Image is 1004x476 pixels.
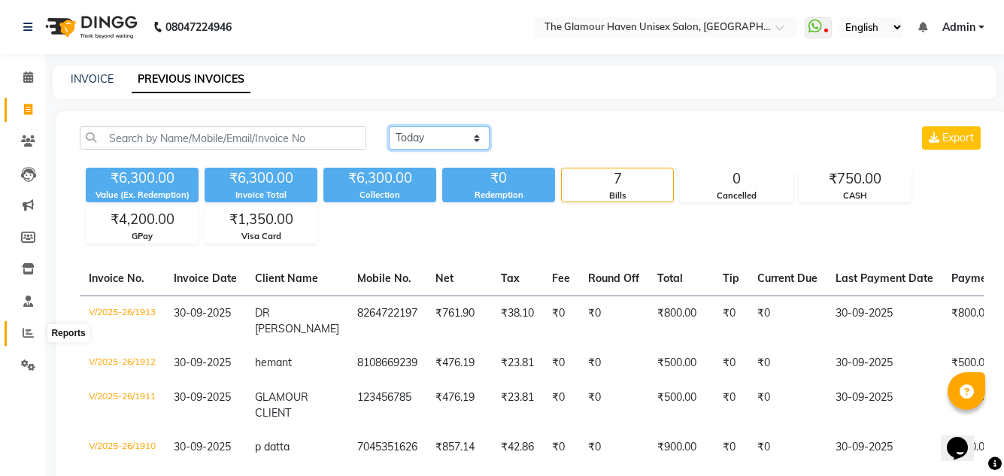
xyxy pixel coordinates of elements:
span: Current Due [757,271,817,285]
td: ₹476.19 [426,346,492,380]
td: ₹38.10 [492,296,543,346]
td: ₹0 [714,380,748,430]
div: 0 [681,168,792,189]
td: ₹0 [543,380,579,430]
img: logo [38,6,141,48]
td: 7045351626 [348,430,426,465]
td: ₹0 [748,346,827,380]
td: ₹0 [748,380,827,430]
td: ₹0 [543,346,579,380]
td: ₹761.90 [426,296,492,346]
span: 30-09-2025 [174,306,231,320]
div: ₹4,200.00 [86,209,198,230]
td: 30-09-2025 [827,380,942,430]
button: Export [922,126,981,150]
td: ₹23.81 [492,346,543,380]
div: Reports [47,324,89,342]
span: Total [657,271,683,285]
span: Fee [552,271,570,285]
div: Value (Ex. Redemption) [86,189,199,202]
td: ₹0 [714,430,748,465]
div: ₹1,350.00 [205,209,317,230]
td: ₹42.86 [492,430,543,465]
b: 08047224946 [165,6,232,48]
td: ₹857.14 [426,430,492,465]
span: Invoice No. [89,271,144,285]
div: CASH [799,189,911,202]
td: ₹0 [579,296,648,346]
td: ₹0 [579,346,648,380]
td: ₹476.19 [426,380,492,430]
div: 7 [562,168,673,189]
div: Invoice Total [205,189,317,202]
span: Mobile No. [357,271,411,285]
td: ₹0 [579,380,648,430]
div: ₹6,300.00 [323,168,436,189]
td: ₹500.00 [648,346,714,380]
span: Export [942,131,974,144]
td: V/2025-26/1911 [80,380,165,430]
span: Last Payment Date [836,271,933,285]
span: DR [PERSON_NAME] [255,306,339,335]
td: ₹0 [714,346,748,380]
td: 30-09-2025 [827,430,942,465]
span: 30-09-2025 [174,390,231,404]
div: Redemption [442,189,555,202]
td: V/2025-26/1910 [80,430,165,465]
span: Client Name [255,271,318,285]
span: Tax [501,271,520,285]
span: Net [435,271,453,285]
td: 123456785 [348,380,426,430]
span: Invoice Date [174,271,237,285]
td: V/2025-26/1913 [80,296,165,346]
div: Visa Card [205,230,317,243]
div: Collection [323,189,436,202]
span: Round Off [588,271,639,285]
span: Admin [942,20,975,35]
td: 8108669239 [348,346,426,380]
td: ₹0 [579,430,648,465]
td: ₹0 [714,296,748,346]
span: GLAMOUR CLIENT [255,390,308,420]
td: ₹0 [543,296,579,346]
div: ₹6,300.00 [205,168,317,189]
div: Cancelled [681,189,792,202]
span: hemant [255,356,292,369]
div: Bills [562,189,673,202]
td: ₹23.81 [492,380,543,430]
td: 30-09-2025 [827,296,942,346]
iframe: chat widget [941,416,989,461]
td: 8264722197 [348,296,426,346]
td: V/2025-26/1912 [80,346,165,380]
div: GPay [86,230,198,243]
div: ₹750.00 [799,168,911,189]
a: PREVIOUS INVOICES [132,66,250,93]
td: ₹500.00 [648,380,714,430]
td: ₹0 [748,296,827,346]
td: ₹0 [748,430,827,465]
input: Search by Name/Mobile/Email/Invoice No [80,126,366,150]
td: ₹800.00 [648,296,714,346]
td: 30-09-2025 [827,346,942,380]
span: Tip [723,271,739,285]
div: ₹0 [442,168,555,189]
td: ₹900.00 [648,430,714,465]
span: p datta [255,440,290,453]
span: 30-09-2025 [174,356,231,369]
div: ₹6,300.00 [86,168,199,189]
span: 30-09-2025 [174,440,231,453]
a: INVOICE [71,72,114,86]
td: ₹0 [543,430,579,465]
